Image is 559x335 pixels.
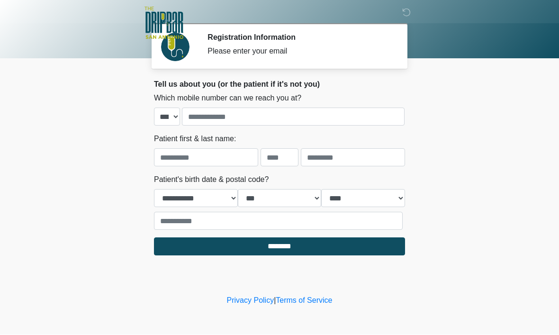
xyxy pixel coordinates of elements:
label: Patient first & last name: [154,134,236,145]
div: Please enter your email [207,46,391,57]
a: Privacy Policy [227,297,274,305]
label: Which mobile number can we reach you at? [154,93,301,104]
img: The DRIPBaR - San Antonio Fossil Creek Logo [144,7,183,40]
label: Patient's birth date & postal code? [154,174,269,186]
h2: Tell us about you (or the patient if it's not you) [154,80,405,89]
a: Terms of Service [276,297,332,305]
img: Agent Avatar [161,33,189,62]
a: | [274,297,276,305]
